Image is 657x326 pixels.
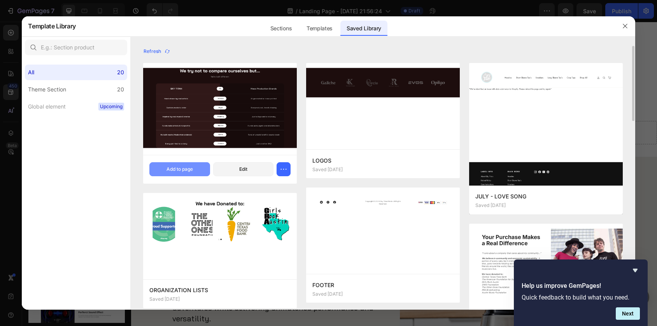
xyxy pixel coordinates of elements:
div: Templates [300,21,339,36]
div: Sections [264,21,298,36]
p: Saved [DATE] [312,291,343,297]
p: JULY - LOVE SONG [475,192,617,201]
p: FOOTER [312,280,454,290]
h2: Blend Like a Pro [36,221,258,256]
button: Add to page [149,162,210,176]
h2: Help us improve GemPages! [522,281,640,291]
h2: Template Library [28,16,76,36]
input: E.g.: Section product [25,40,127,55]
span: Upcoming [98,103,124,110]
button: Edit [213,162,273,176]
img: -a-gempagesversionv7shop-id511267659942200352theme-section-id585030566248710813.jpg [143,63,297,155]
div: Edit [239,166,247,173]
div: Theme Section [28,85,66,94]
img: -a-gempagesversionv7shop-id511267659942200352theme-section-id580499157932835758.jpg [306,188,460,274]
p: Quick feedback to build what you need. [522,294,640,301]
img: -a-gempagesversionv7shop-id511267659942200352theme-section-id580500720747283369.jpg [469,63,623,233]
img: -a-gempagesversionv7shop-id511267659942200352theme-section-id580499200798622291.jpg [143,193,297,279]
div: Help us improve GemPages! [522,266,640,320]
p: Saved [DATE] [312,167,343,172]
img: -a-gempagesversionv7shop-id511267659942200352theme-section-id580498915384624046.jpg [469,224,623,310]
div: 20 [117,85,124,94]
button: Hide survey [631,266,640,275]
p: ORGANIZATION LISTS [149,286,291,295]
p: LOGOS [312,156,454,165]
p: Discover the ultimate kitchen companion with our Blender Mixer, designed to simplify your culinar... [41,259,247,302]
div: Drop element here [247,108,288,114]
div: Saved Library [340,21,387,36]
div: 20 [117,68,124,77]
img: -a-gempagesversionv7shop-id511267659942200352theme-section-id585030537828106898.jpg [306,63,460,149]
p: Saved [DATE] [475,203,506,208]
div: Add to page [166,166,193,173]
button: Next question [616,307,640,320]
p: Saved [DATE] [149,296,180,302]
div: All [28,68,34,77]
div: Global element [28,102,66,111]
button: Refresh [143,46,171,57]
div: Refresh [144,48,170,55]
